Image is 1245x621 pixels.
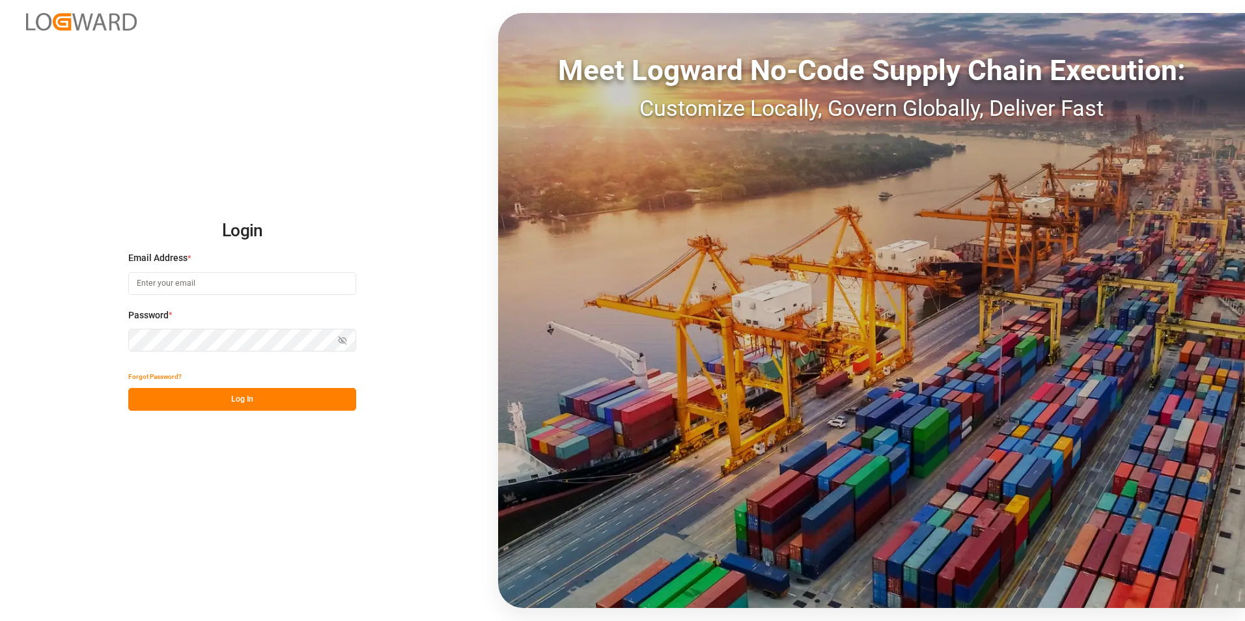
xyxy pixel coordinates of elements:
[128,388,356,411] button: Log In
[128,309,169,322] span: Password
[26,13,137,31] img: Logward_new_orange.png
[498,92,1245,125] div: Customize Locally, Govern Globally, Deliver Fast
[128,272,356,295] input: Enter your email
[128,210,356,252] h2: Login
[128,251,188,265] span: Email Address
[498,49,1245,92] div: Meet Logward No-Code Supply Chain Execution:
[128,365,182,388] button: Forgot Password?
